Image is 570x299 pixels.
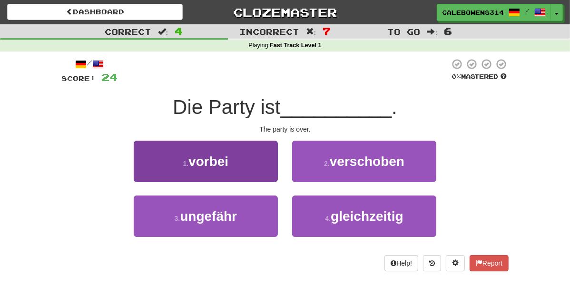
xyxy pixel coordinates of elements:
[384,255,418,271] button: Help!
[281,96,392,118] span: __________
[324,160,330,167] small: 2 .
[175,25,183,37] span: 4
[292,196,436,237] button: 4.gleichzeitig
[437,4,551,21] a: CalebOwens314 /
[197,4,373,21] a: Clozemaster
[323,25,331,37] span: 7
[387,27,421,36] span: To go
[452,72,461,80] span: 0 %
[444,25,452,37] span: 6
[101,71,118,83] span: 24
[306,28,316,36] span: :
[7,4,183,20] a: Dashboard
[61,58,118,70] div: /
[525,8,530,14] span: /
[325,215,331,222] small: 4 .
[134,141,278,182] button: 1.vorbei
[427,28,438,36] span: :
[105,27,151,36] span: Correct
[180,209,237,224] span: ungefähr
[442,8,504,17] span: CalebOwens314
[292,141,436,182] button: 2.verschoben
[183,160,188,167] small: 1 .
[470,255,509,271] button: Report
[173,96,280,118] span: Die Party ist
[392,96,397,118] span: .
[423,255,441,271] button: Round history (alt+y)
[158,28,168,36] span: :
[61,124,509,134] div: The party is over.
[270,42,322,49] strong: Fast Track Level 1
[61,74,96,82] span: Score:
[175,215,180,222] small: 3 .
[331,209,403,224] span: gleichzeitig
[239,27,299,36] span: Incorrect
[450,72,509,81] div: Mastered
[134,196,278,237] button: 3.ungefähr
[330,154,404,169] span: verschoben
[188,154,228,169] span: vorbei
